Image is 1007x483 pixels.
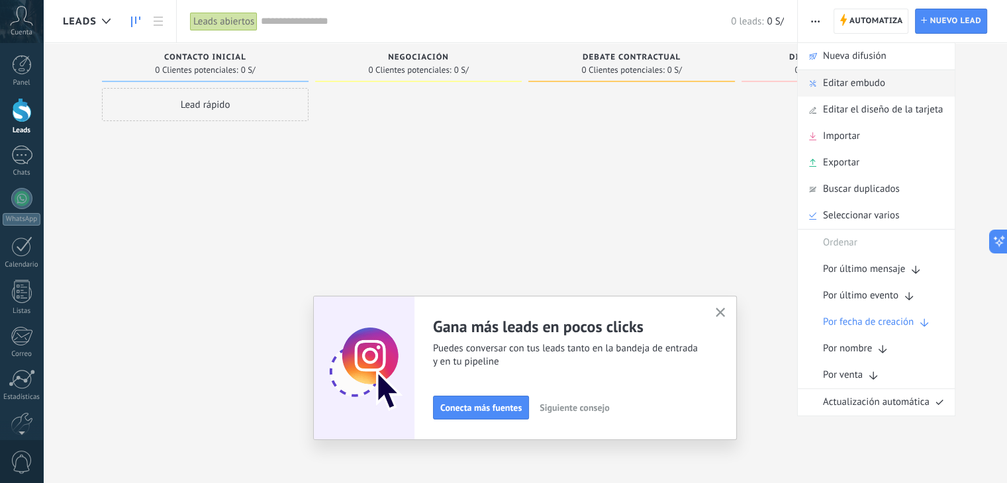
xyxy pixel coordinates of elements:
[834,9,909,34] a: Automatiza
[3,307,41,316] div: Listas
[823,283,898,309] span: Por último evento
[823,309,914,335] span: Por fecha de creación
[322,53,515,64] div: Negociación
[11,28,32,37] span: Cuenta
[581,66,664,74] span: 0 Clientes potenciales:
[823,123,860,150] span: Importar
[164,53,246,62] span: Contacto inicial
[388,53,449,62] span: Negociación
[823,43,887,69] span: Nueva difusión
[823,150,859,176] span: Exportar
[794,66,877,74] span: 0 Clientes potenciales:
[147,9,169,34] a: Lista
[823,256,905,283] span: Por último mensaje
[440,403,522,412] span: Conecta más fuentes
[433,396,529,419] button: Conecta más fuentes
[3,350,41,359] div: Correo
[915,9,987,34] a: Nuevo lead
[535,53,728,64] div: Debate contractual
[433,342,699,369] span: Puedes conversar con tus leads tanto en la bandeja de entrada y en tu pipeline
[534,398,615,417] button: Siguiente consejo
[849,9,903,33] span: Automatiza
[667,66,682,74] span: 0 S/
[63,15,97,28] span: Leads
[823,176,900,202] span: Buscar duplicados
[190,12,258,31] div: Leads abiertos
[583,53,681,62] span: Debate contractual
[823,70,885,97] span: Editar embudo
[540,403,609,412] span: Siguiente consejo
[124,9,147,34] a: Leads
[3,169,41,177] div: Chats
[3,393,41,402] div: Estadísticas
[806,9,825,34] button: Más
[823,335,872,362] span: Por nombre
[109,53,302,64] div: Contacto inicial
[748,53,941,64] div: Discusión de contrato
[930,9,981,33] span: Nuevo lead
[3,79,41,87] div: Panel
[3,126,41,135] div: Leads
[454,66,469,74] span: 0 S/
[789,53,900,62] span: Discusión de contrato
[3,213,40,226] div: WhatsApp
[823,389,930,416] span: Actualización automática
[3,261,41,269] div: Calendario
[767,15,783,28] span: 0 S/
[823,362,863,388] span: Por venta
[823,202,899,229] span: Seleccionar varios
[155,66,238,74] span: 0 Clientes potenciales:
[102,88,309,121] div: Lead rápido
[241,66,256,74] span: 0 S/
[823,230,857,256] span: Ordenar
[368,66,451,74] span: 0 Clientes potenciales:
[731,15,763,28] span: 0 leads:
[823,97,943,123] span: Editar el diseño de la tarjeta
[433,316,699,337] h2: Gana más leads en pocos clicks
